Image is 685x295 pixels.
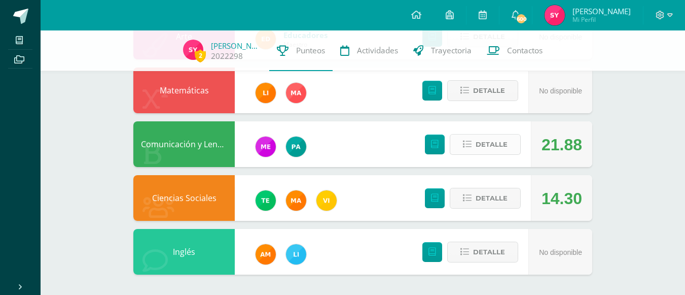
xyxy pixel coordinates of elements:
span: Detalle [476,135,508,154]
a: 2022298 [211,51,243,61]
div: Inglés [133,229,235,275]
span: 600 [516,13,527,24]
span: Punteos [296,45,325,56]
span: [PERSON_NAME] [572,6,631,16]
img: 82db8514da6684604140fa9c57ab291b.png [286,244,306,265]
button: Detalle [447,242,518,263]
button: Detalle [450,134,521,155]
div: Matemáticas [133,68,235,113]
img: 0aa53c0745a0659898462b4f1c47c08b.png [183,40,203,60]
a: Punteos [269,30,333,71]
a: Actividades [333,30,406,71]
img: 498c526042e7dcf1c615ebb741a80315.png [256,137,276,157]
button: Detalle [450,188,521,209]
img: d78b0415a9069934bf99e685b082ed4f.png [256,83,276,103]
a: [PERSON_NAME] [211,41,262,51]
a: Trayectoria [406,30,479,71]
span: Trayectoria [431,45,472,56]
img: 0aa53c0745a0659898462b4f1c47c08b.png [545,5,565,25]
img: 777e29c093aa31b4e16d68b2ed8a8a42.png [286,83,306,103]
span: Detalle [473,243,505,261]
span: Mi Perfil [572,15,631,24]
span: Contactos [507,45,543,56]
div: 14.30 [542,176,582,221]
div: Ciencias Sociales [133,175,235,221]
img: f428c1eda9873657749a26557ec094a8.png [316,190,337,211]
div: Comunicación y Lenguaje [133,121,235,167]
span: Detalle [476,189,508,208]
span: 2 [195,49,206,62]
img: 27d1f5085982c2e99c83fb29c656b88a.png [256,244,276,265]
img: 43d3dab8d13cc64d9a3940a0882a4dc3.png [256,190,276,211]
div: 21.88 [542,122,582,168]
span: Actividades [357,45,398,56]
img: 266030d5bbfb4fab9f05b9da2ad38396.png [286,190,306,211]
span: No disponible [539,87,582,95]
span: No disponible [539,248,582,256]
button: Detalle [447,80,518,101]
img: 53dbe22d98c82c2b31f74347440a2e81.png [286,137,306,157]
span: Detalle [473,81,505,100]
a: Contactos [479,30,550,71]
